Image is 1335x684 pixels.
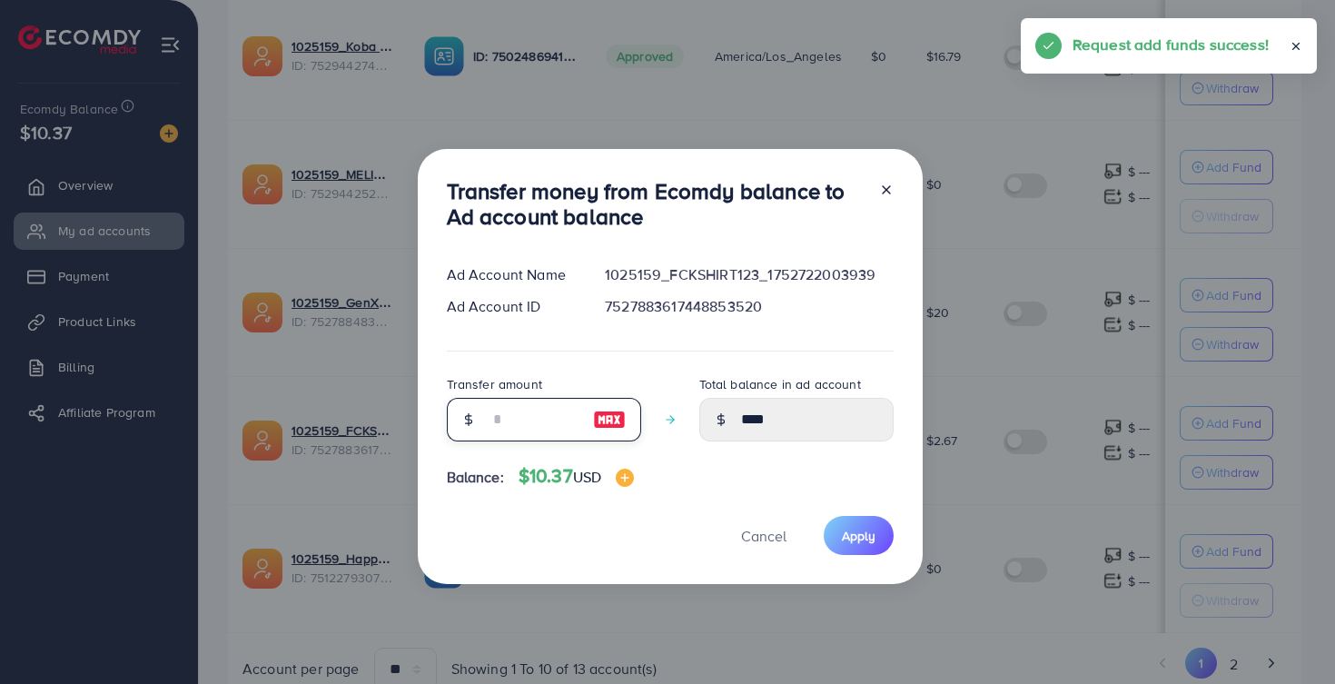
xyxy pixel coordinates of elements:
[590,264,907,285] div: 1025159_FCKSHIRT123_1752722003939
[519,465,634,488] h4: $10.37
[447,178,865,231] h3: Transfer money from Ecomdy balance to Ad account balance
[699,375,861,393] label: Total balance in ad account
[1258,602,1321,670] iframe: Chat
[824,516,894,555] button: Apply
[432,296,591,317] div: Ad Account ID
[842,527,875,545] span: Apply
[718,516,809,555] button: Cancel
[432,264,591,285] div: Ad Account Name
[447,375,542,393] label: Transfer amount
[573,467,601,487] span: USD
[590,296,907,317] div: 7527883617448853520
[616,469,634,487] img: image
[593,409,626,431] img: image
[447,467,504,488] span: Balance:
[741,526,786,546] span: Cancel
[1073,33,1269,56] h5: Request add funds success!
